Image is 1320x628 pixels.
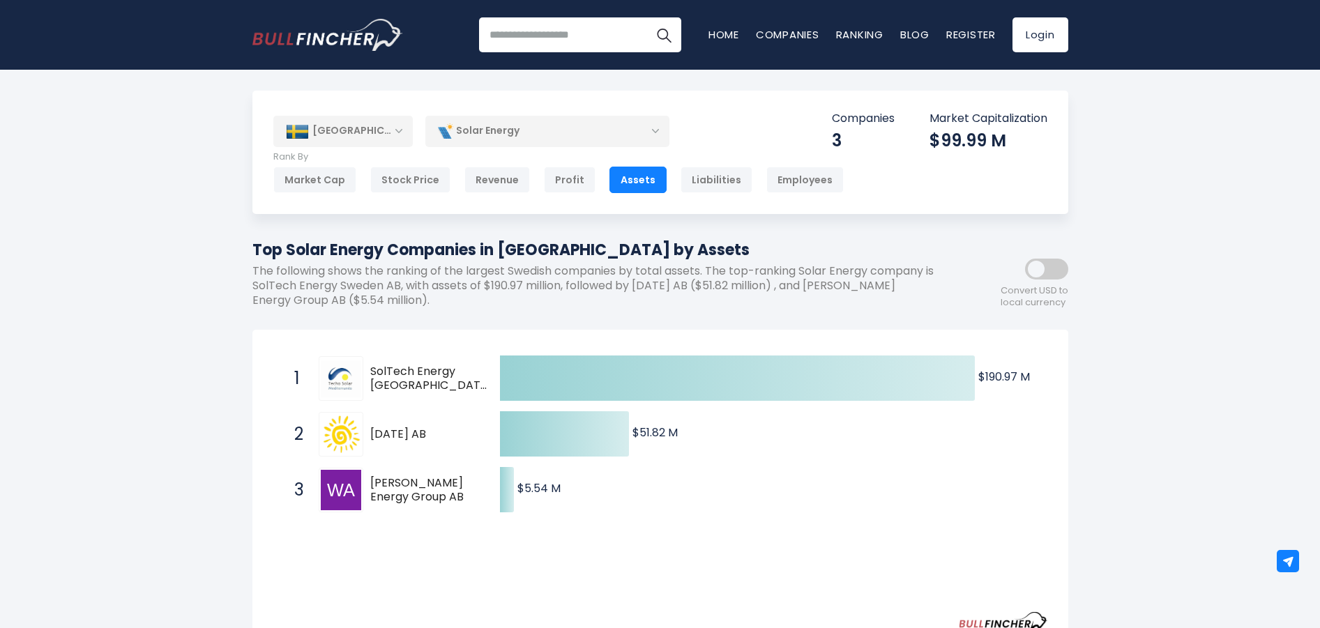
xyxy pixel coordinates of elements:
[370,365,493,394] span: SolTech Energy [GEOGRAPHIC_DATA] AB
[321,470,361,510] img: Windon Energy Group AB
[766,167,844,193] div: Employees
[273,151,844,163] p: Rank By
[287,422,301,446] span: 2
[946,27,996,42] a: Register
[836,27,883,42] a: Ranking
[609,167,667,193] div: Assets
[930,130,1047,151] div: $99.99 M
[370,427,476,442] span: [DATE] AB
[252,264,943,307] p: The following shows the ranking of the largest Swedish companies by total assets. The top-ranking...
[900,27,930,42] a: Blog
[930,112,1047,126] p: Market Capitalization
[464,167,530,193] div: Revenue
[287,367,301,390] span: 1
[756,27,819,42] a: Companies
[832,112,895,126] p: Companies
[321,360,361,397] img: SolTech Energy Sweden AB
[252,19,403,51] img: Bullfincher logo
[646,17,681,52] button: Search
[425,115,669,147] div: Solar Energy
[252,19,402,51] a: Go to homepage
[287,478,301,502] span: 3
[832,130,895,151] div: 3
[632,424,678,441] text: $51.82 M
[708,27,739,42] a: Home
[370,476,476,505] span: [PERSON_NAME] Energy Group AB
[370,167,450,193] div: Stock Price
[273,116,413,146] div: [GEOGRAPHIC_DATA]
[978,369,1030,385] text: $190.97 M
[321,414,361,454] img: Midsummer AB
[1001,285,1068,309] span: Convert USD to local currency
[252,238,943,261] h1: Top Solar Energy Companies in [GEOGRAPHIC_DATA] by Assets
[681,167,752,193] div: Liabilities
[544,167,595,193] div: Profit
[1012,17,1068,52] a: Login
[273,167,356,193] div: Market Cap
[517,480,561,496] text: $5.54 M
